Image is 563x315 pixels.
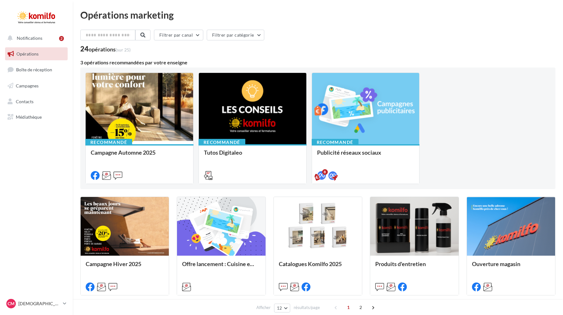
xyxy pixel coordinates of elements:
a: Médiathèque [4,110,69,124]
div: 3 opérations recommandées par votre enseigne [80,60,555,65]
div: Recommandé [199,139,245,146]
a: CM [DEMOGRAPHIC_DATA][PERSON_NAME] [5,298,68,310]
button: Filtrer par canal [154,30,203,40]
span: Contacts [16,98,34,104]
span: Notifications [17,35,42,41]
div: Publicité réseaux sociaux [317,149,414,162]
span: Campagnes [16,83,39,88]
p: [DEMOGRAPHIC_DATA][PERSON_NAME] [18,300,60,307]
button: 12 [274,304,290,312]
a: Boîte de réception [4,63,69,76]
div: Recommandé [85,139,132,146]
div: Campagne Automne 2025 [91,149,188,162]
span: (sur 25) [116,47,131,52]
span: CM [8,300,15,307]
span: Boîte de réception [16,67,52,72]
div: Offre lancement : Cuisine extérieur [182,261,260,273]
button: Filtrer par catégorie [207,30,264,40]
span: Opérations [16,51,39,56]
div: opérations [89,46,131,52]
span: 2 [356,302,366,312]
div: 8 [322,169,328,175]
span: 12 [277,306,282,311]
div: Recommandé [312,139,358,146]
div: 24 [80,45,131,52]
div: Tutos Digitaleo [204,149,301,162]
button: Notifications 2 [4,32,66,45]
div: Ouverture magasin [472,261,550,273]
div: Catalogues Komilfo 2025 [279,261,357,273]
span: Afficher [256,305,271,311]
div: 2 [59,36,64,41]
span: Médiathèque [16,114,42,120]
span: 1 [343,302,353,312]
div: Opérations marketing [80,10,555,20]
a: Opérations [4,47,69,61]
div: Campagne Hiver 2025 [86,261,164,273]
a: Contacts [4,95,69,108]
span: résultats/page [294,305,320,311]
div: Produits d'entretien [375,261,453,273]
a: Campagnes [4,79,69,92]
